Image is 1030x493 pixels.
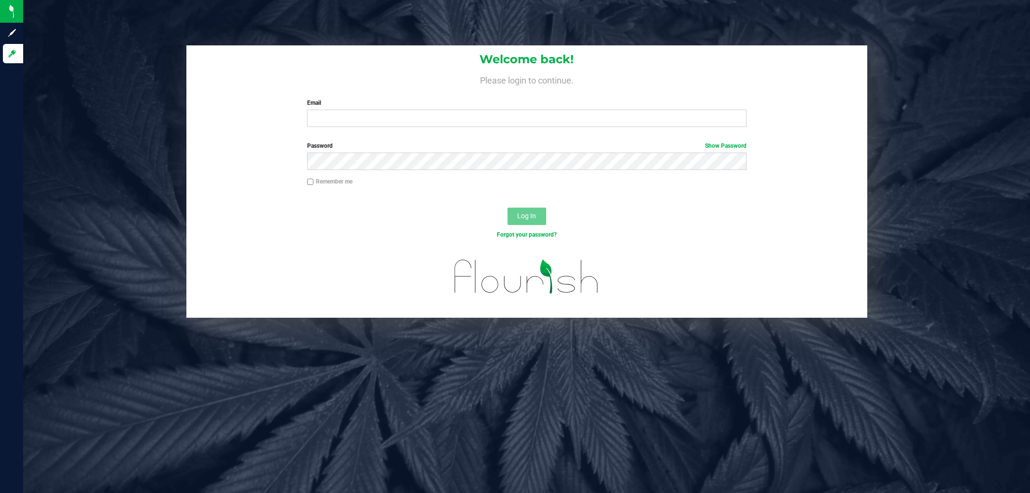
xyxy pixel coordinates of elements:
[517,212,536,220] span: Log In
[7,49,17,58] inline-svg: Log in
[186,53,867,66] h1: Welcome back!
[7,28,17,38] inline-svg: Sign up
[307,179,314,185] input: Remember me
[497,231,557,238] a: Forgot your password?
[508,208,546,225] button: Log In
[186,73,867,85] h4: Please login to continue.
[307,177,353,186] label: Remember me
[441,249,612,304] img: flourish_logo.svg
[307,99,747,107] label: Email
[705,142,747,149] a: Show Password
[307,142,333,149] span: Password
